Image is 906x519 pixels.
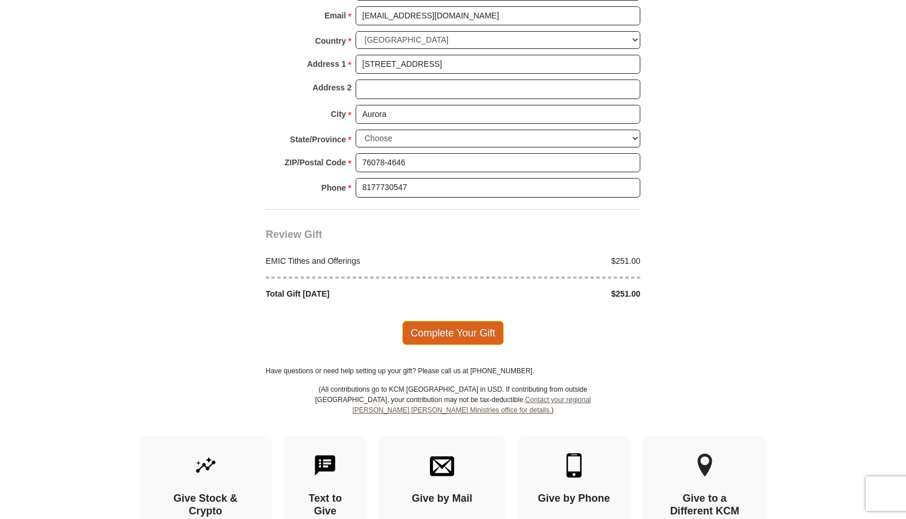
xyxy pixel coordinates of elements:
strong: Address 1 [307,56,346,72]
strong: State/Province [290,131,346,147]
a: Contact your regional [PERSON_NAME] [PERSON_NAME] Ministries office for details. [352,396,591,414]
h4: Give by Mail [399,493,485,505]
span: Complete Your Gift [402,321,504,345]
img: other-region [697,453,713,478]
div: $251.00 [453,255,647,267]
strong: Email [324,7,346,24]
p: Have questions or need help setting up your gift? Please call us at [PHONE_NUMBER]. [266,366,640,376]
strong: ZIP/Postal Code [285,154,346,171]
img: mobile.svg [562,453,586,478]
div: Total Gift [DATE] [260,288,454,300]
h4: Give by Phone [538,493,610,505]
strong: Country [315,33,346,49]
h4: Give Stock & Crypto [160,493,252,517]
div: EMIC Tithes and Offerings [260,255,454,267]
img: give-by-stock.svg [194,453,218,478]
p: (All contributions go to KCM [GEOGRAPHIC_DATA] in USD. If contributing from outside [GEOGRAPHIC_D... [315,384,591,436]
img: envelope.svg [430,453,454,478]
h4: Text to Give [304,493,347,517]
span: Review Gift [266,229,322,240]
strong: Address 2 [312,79,352,96]
img: text-to-give.svg [313,453,337,478]
div: $251.00 [453,288,647,300]
strong: Phone [322,180,346,196]
strong: City [331,106,346,122]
